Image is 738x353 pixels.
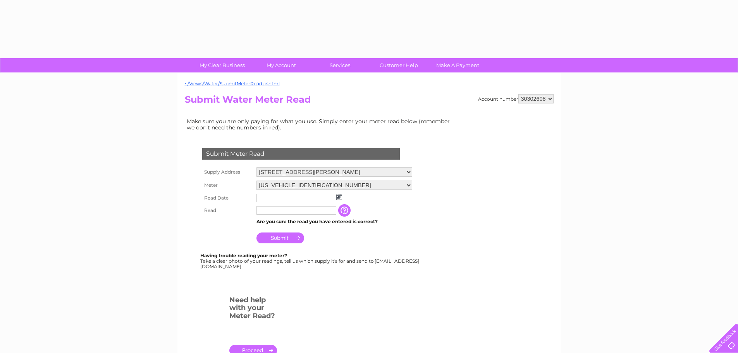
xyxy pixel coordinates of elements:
[338,204,352,217] input: Information
[229,294,277,324] h3: Need help with your Meter Read?
[256,232,304,243] input: Submit
[200,204,255,217] th: Read
[185,81,280,86] a: ~/Views/Water/SubmitMeterRead.cshtml
[200,253,287,258] b: Having trouble reading your meter?
[200,179,255,192] th: Meter
[190,58,254,72] a: My Clear Business
[367,58,431,72] a: Customer Help
[185,94,554,109] h2: Submit Water Meter Read
[185,116,456,133] td: Make sure you are only paying for what you use. Simply enter your meter read below (remember we d...
[200,253,420,269] div: Take a clear photo of your readings, tell us which supply it's for and send to [EMAIL_ADDRESS][DO...
[336,194,342,200] img: ...
[426,58,490,72] a: Make A Payment
[200,165,255,179] th: Supply Address
[478,94,554,103] div: Account number
[308,58,372,72] a: Services
[200,192,255,204] th: Read Date
[249,58,313,72] a: My Account
[255,217,414,227] td: Are you sure the read you have entered is correct?
[202,148,400,160] div: Submit Meter Read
